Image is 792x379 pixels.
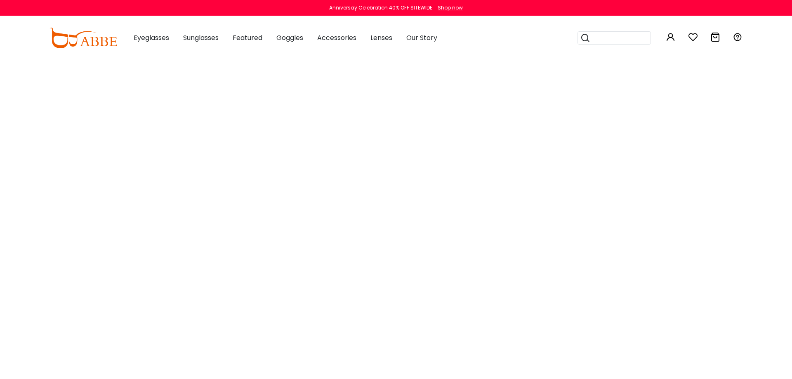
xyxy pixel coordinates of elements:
span: Accessories [317,33,356,42]
div: Anniversay Celebration 40% OFF SITEWIDE [329,4,432,12]
span: Featured [233,33,262,42]
span: Lenses [370,33,392,42]
span: Our Story [406,33,437,42]
a: Shop now [434,4,463,11]
span: Eyeglasses [134,33,169,42]
span: Sunglasses [183,33,219,42]
div: Shop now [438,4,463,12]
img: abbeglasses.com [49,28,117,48]
span: Goggles [276,33,303,42]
